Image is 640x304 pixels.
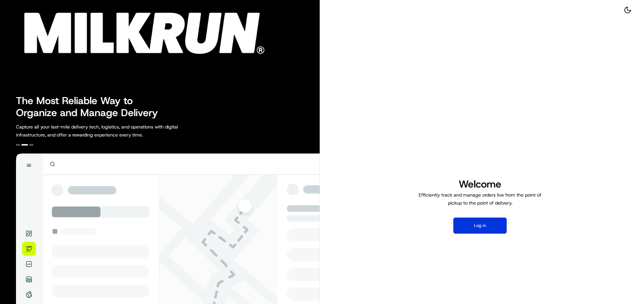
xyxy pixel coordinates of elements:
[16,123,208,139] p: Capture all your last-mile delivery tech, logistics, and operations with digital infrastructure, ...
[16,95,165,119] h2: The Most Reliable Way to Organize and Manage Delivery
[416,178,544,191] h1: Welcome
[4,4,272,57] img: Company Logo
[453,218,507,234] button: Log in
[416,191,544,207] p: Efficiently track and manage orders live from the point of pickup to the point of delivery.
